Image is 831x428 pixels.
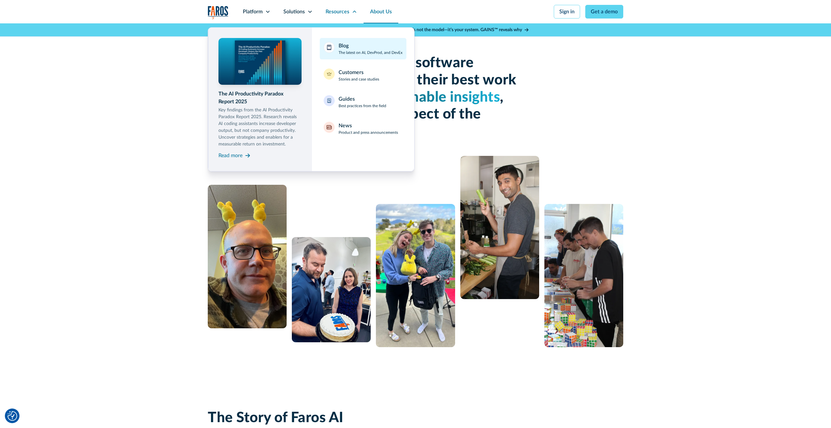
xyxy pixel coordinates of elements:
a: GuidesBest practices from the field [320,91,406,113]
p: Product and press announcements [339,130,398,135]
nav: Resources [208,23,623,171]
div: Resources [326,8,349,16]
img: Revisit consent button [7,411,17,421]
img: man cooking with celery [460,156,539,299]
a: BlogThe latest on AI, DevProd, and DevEx [320,38,406,59]
p: Key findings from the AI Productivity Paradox Report 2025. Research reveals AI coding assistants ... [218,107,302,148]
div: Customers [339,69,364,76]
a: NewsProduct and press announcements [320,118,406,139]
button: Cookie Settings [7,411,17,421]
a: Get a demo [585,5,623,19]
img: A man and a woman standing next to each other. [376,204,455,347]
a: Sign in [554,5,580,19]
div: Platform [243,8,263,16]
div: Guides [339,95,355,103]
p: The latest on AI, DevProd, and DevEx [339,50,403,56]
a: home [208,6,229,19]
p: Best practices from the field [339,103,386,109]
div: Blog [339,42,349,50]
div: Solutions [283,8,305,16]
a: The AI Productivity Paradox Report 2025Key findings from the AI Productivity Paradox Report 2025.... [218,38,302,161]
h2: The Story of Faros AI [208,409,343,427]
a: CustomersStories and case studies [320,65,406,86]
img: 5 people constructing a puzzle from Rubik's cubes [544,204,623,347]
div: News [339,122,352,130]
div: Read more [218,152,242,159]
p: Stories and case studies [339,76,379,82]
img: A man with glasses and a bald head wearing a yellow bunny headband. [208,185,287,328]
img: Logo of the analytics and reporting company Faros. [208,6,229,19]
div: The AI Productivity Paradox Report 2025 [218,90,302,106]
